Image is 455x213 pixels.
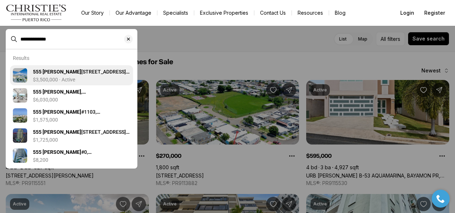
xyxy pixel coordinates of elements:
[75,8,109,18] a: Our Story
[424,10,445,16] span: Register
[6,4,67,22] img: logo
[13,55,29,61] p: Results
[33,137,58,143] p: $1,725,000
[33,149,121,169] span: #0, [GEOGRAPHIC_DATA][PERSON_NAME], 00907
[254,8,292,18] button: Contact Us
[400,10,414,16] span: Login
[10,65,133,85] a: View details: 555 MONSERRATE ST #1404
[420,6,449,20] button: Register
[292,8,329,18] a: Resources
[194,8,254,18] a: Exclusive Properties
[33,69,81,75] b: 555 [PERSON_NAME]
[124,29,137,49] button: Clear search input
[33,129,129,142] span: [STREET_ADDRESS][PERSON_NAME]
[33,69,129,82] span: [STREET_ADDRESS][PERSON_NAME]
[33,109,121,129] span: #1103, [GEOGRAPHIC_DATA][PERSON_NAME], 00907
[33,89,81,95] b: 555 [PERSON_NAME]
[33,109,81,115] b: 555 [PERSON_NAME]
[10,85,133,105] a: View details: 555 MONSERRATE
[33,77,75,82] p: $3,500,000 · Active
[33,89,121,109] span: , [GEOGRAPHIC_DATA][PERSON_NAME], 00907
[33,97,58,103] p: $6,030,000
[33,157,48,163] p: $8,200
[10,105,133,126] a: View details: 555 MONSERRATE #1103
[396,6,419,20] button: Login
[33,117,58,123] p: $1,575,000
[33,149,81,155] b: 555 [PERSON_NAME]
[110,8,157,18] a: Our Advantage
[329,8,351,18] a: Blog
[33,129,81,135] b: 555 [PERSON_NAME]
[10,126,133,146] a: View details: 555 MONSERRATE #1004
[10,146,133,166] a: View details: 555 MONSERRATE #0
[157,8,194,18] a: Specialists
